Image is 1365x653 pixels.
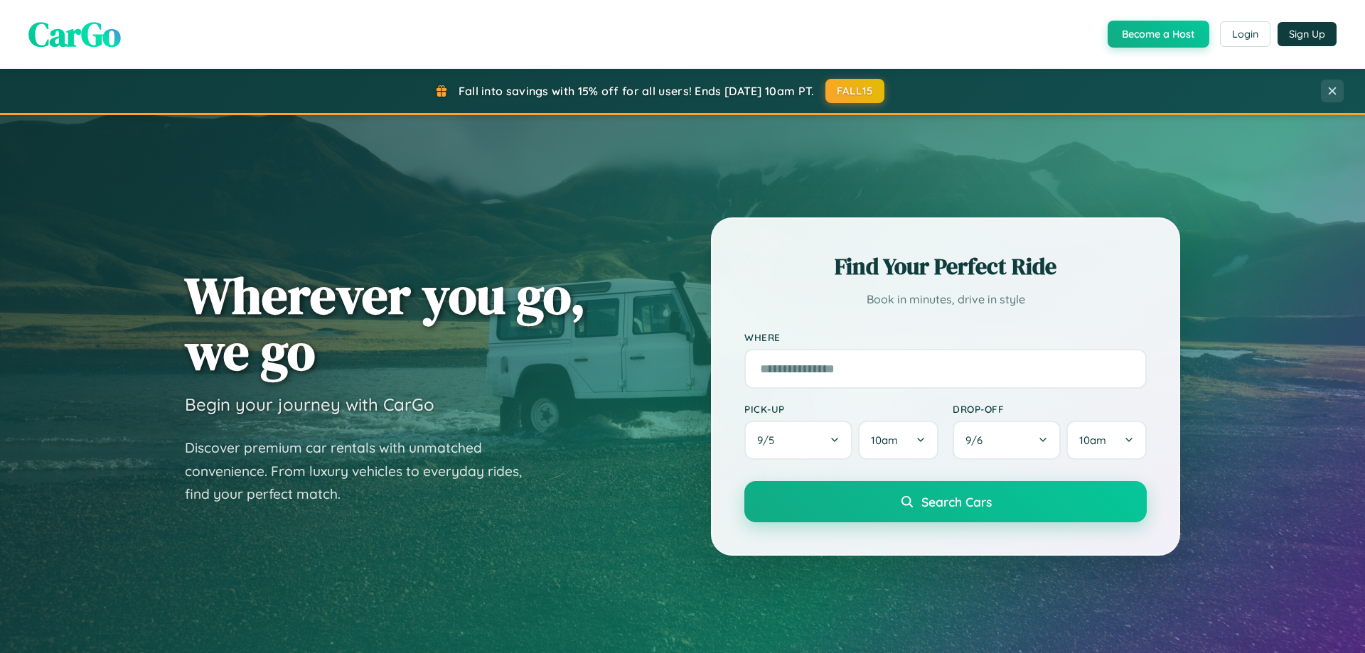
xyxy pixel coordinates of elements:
[744,289,1147,310] p: Book in minutes, drive in style
[744,403,938,415] label: Pick-up
[185,436,540,506] p: Discover premium car rentals with unmatched convenience. From luxury vehicles to everyday rides, ...
[744,481,1147,522] button: Search Cars
[1220,21,1270,47] button: Login
[28,11,121,58] span: CarGo
[825,79,885,103] button: FALL15
[744,421,852,460] button: 9/5
[858,421,938,460] button: 10am
[185,394,434,415] h3: Begin your journey with CarGo
[953,421,1061,460] button: 9/6
[953,403,1147,415] label: Drop-off
[1278,22,1337,46] button: Sign Up
[921,494,992,509] span: Search Cars
[871,433,898,447] span: 10am
[185,267,586,379] h1: Wherever you go, we go
[1066,421,1147,460] button: 10am
[757,433,781,447] span: 9 / 5
[744,251,1147,282] h2: Find Your Perfect Ride
[1108,21,1209,48] button: Become a Host
[1079,433,1106,447] span: 10am
[744,331,1147,343] label: Where
[965,433,990,447] span: 9 / 6
[459,84,815,98] span: Fall into savings with 15% off for all users! Ends [DATE] 10am PT.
